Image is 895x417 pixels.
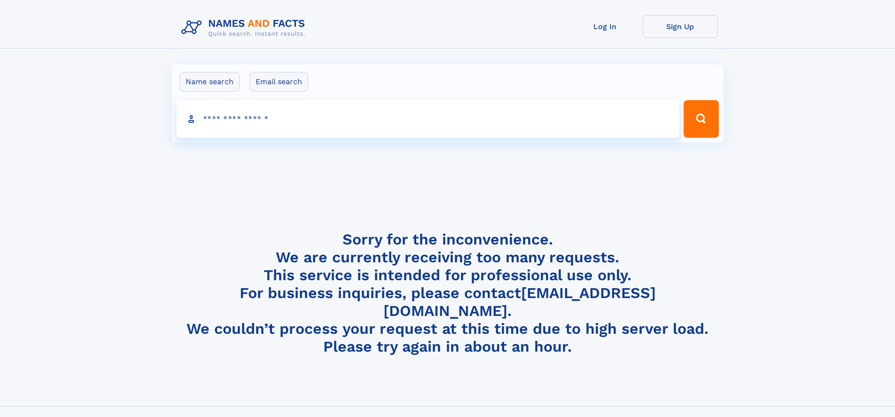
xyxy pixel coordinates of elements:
[383,284,656,320] a: [EMAIL_ADDRESS][DOMAIN_NAME]
[179,72,240,92] label: Name search
[684,100,718,138] button: Search Button
[249,72,308,92] label: Email search
[643,15,718,38] a: Sign Up
[177,100,680,138] input: search input
[178,230,718,356] h4: Sorry for the inconvenience. We are currently receiving too many requests. This service is intend...
[178,15,313,40] img: Logo Names and Facts
[568,15,643,38] a: Log In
